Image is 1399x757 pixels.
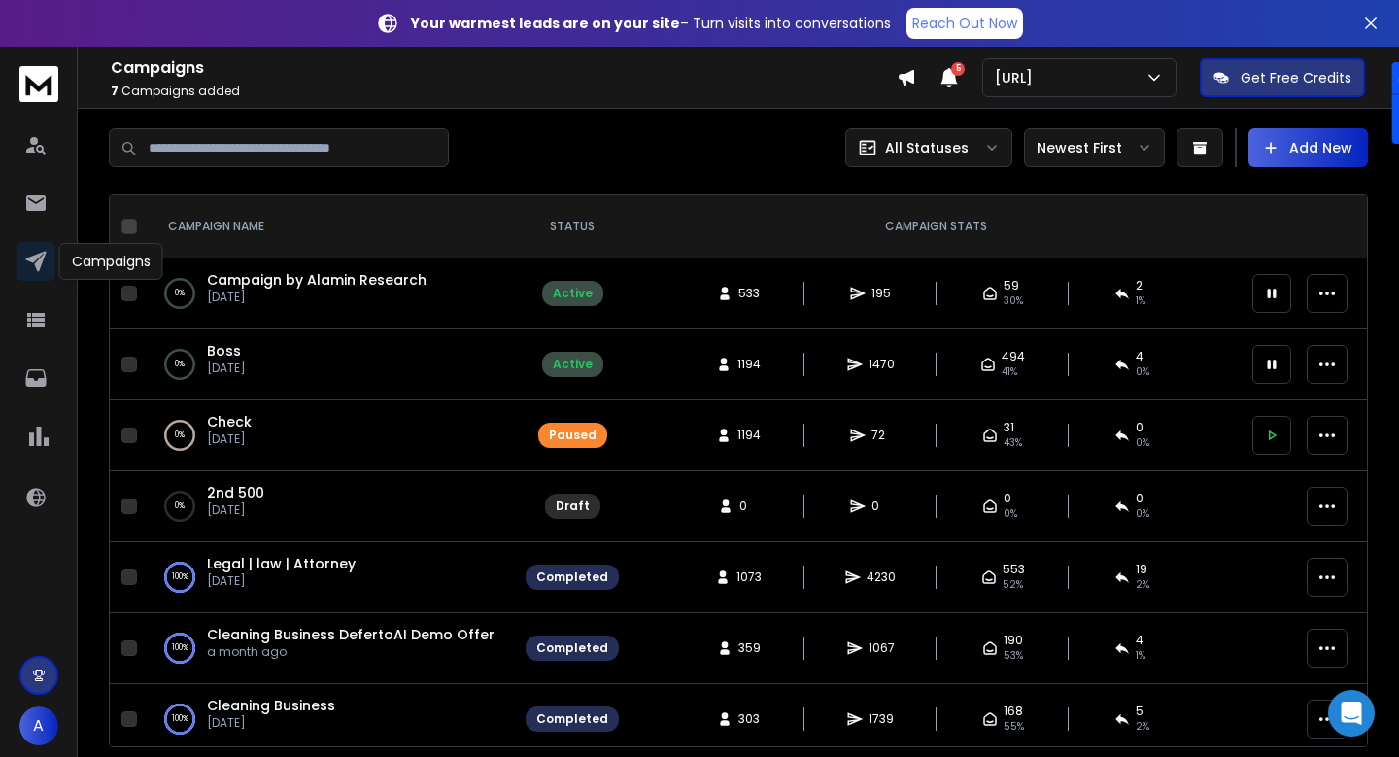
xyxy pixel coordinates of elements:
[1136,633,1143,648] span: 4
[536,640,608,656] div: Completed
[1248,128,1368,167] button: Add New
[1004,420,1014,435] span: 31
[145,400,514,471] td: 0%Check[DATE]
[1136,491,1143,506] span: 0
[207,554,356,573] a: Legal | law | Attorney
[1003,562,1025,577] span: 553
[738,286,760,301] span: 533
[175,497,185,516] p: 0 %
[1004,648,1023,664] span: 53 %
[207,483,264,502] a: 2nd 500
[951,62,965,76] span: 5
[1002,349,1025,364] span: 494
[549,428,597,443] div: Paused
[172,709,188,729] p: 100 %
[1136,349,1143,364] span: 4
[1136,506,1149,522] span: 0%
[207,696,335,715] a: Cleaning Business
[207,644,495,660] p: a month ago
[1136,364,1149,380] span: 0 %
[145,613,514,684] td: 100%Cleaning Business DefertoAI Demo Offera month ago
[871,499,891,514] span: 0
[1136,719,1149,735] span: 2 %
[738,711,760,727] span: 303
[19,66,58,102] img: logo
[553,357,593,372] div: Active
[59,243,163,280] div: Campaigns
[207,502,264,518] p: [DATE]
[145,542,514,613] td: 100%Legal | law | Attorney[DATE]
[1024,128,1165,167] button: Newest First
[145,258,514,329] td: 0%Campaign by Alamin Research[DATE]
[1136,435,1149,451] span: 0 %
[536,569,608,585] div: Completed
[175,426,185,445] p: 0 %
[871,428,891,443] span: 72
[207,431,252,447] p: [DATE]
[869,357,895,372] span: 1470
[737,428,761,443] span: 1194
[207,625,495,644] a: Cleaning Business DefertoAI Demo Offer
[19,706,58,745] button: A
[1136,420,1143,435] span: 0
[207,290,427,305] p: [DATE]
[1136,562,1147,577] span: 19
[912,14,1017,33] p: Reach Out Now
[207,715,335,731] p: [DATE]
[867,569,896,585] span: 4230
[737,357,761,372] span: 1194
[1004,719,1024,735] span: 55 %
[1004,491,1011,506] span: 0
[1002,364,1017,380] span: 41 %
[871,286,891,301] span: 195
[145,471,514,542] td: 0%2nd 500[DATE]
[111,56,897,80] h1: Campaigns
[207,270,427,290] a: Campaign by Alamin Research
[111,84,897,99] p: Campaigns added
[1004,435,1022,451] span: 43 %
[1003,577,1023,593] span: 52 %
[1241,68,1351,87] p: Get Free Credits
[885,138,969,157] p: All Statuses
[172,638,188,658] p: 100 %
[411,14,891,33] p: – Turn visits into conversations
[869,640,895,656] span: 1067
[631,195,1241,258] th: CAMPAIGN STATS
[1136,293,1145,309] span: 1 %
[739,499,759,514] span: 0
[145,195,514,258] th: CAMPAIGN NAME
[207,341,241,361] span: Boss
[869,711,894,727] span: 1739
[1328,690,1375,737] div: Open Intercom Messenger
[995,68,1041,87] p: [URL]
[553,286,593,301] div: Active
[145,329,514,400] td: 0%Boss[DATE]
[736,569,762,585] span: 1073
[906,8,1023,39] a: Reach Out Now
[207,412,252,431] a: Check
[1136,278,1143,293] span: 2
[411,14,680,33] strong: Your warmest leads are on your site
[738,640,761,656] span: 359
[556,499,590,514] div: Draft
[175,355,185,374] p: 0 %
[1004,506,1017,522] span: 0%
[1004,293,1023,309] span: 30 %
[175,284,185,303] p: 0 %
[1136,577,1149,593] span: 2 %
[207,361,246,376] p: [DATE]
[536,711,608,727] div: Completed
[1136,704,1143,719] span: 5
[111,83,119,99] span: 7
[207,573,356,589] p: [DATE]
[145,684,514,755] td: 100%Cleaning Business[DATE]
[1200,58,1365,97] button: Get Free Credits
[172,568,188,587] p: 100 %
